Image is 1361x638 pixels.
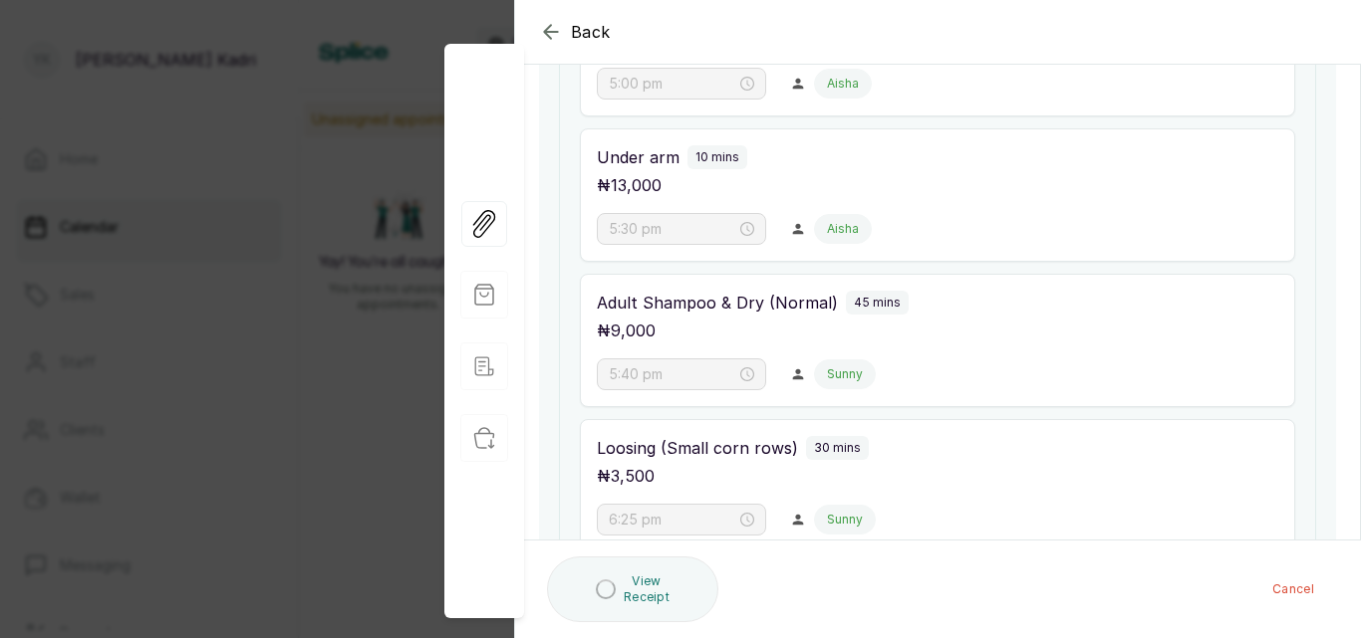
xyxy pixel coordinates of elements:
span: 9,000 [611,320,656,340]
p: 45 mins [854,295,901,311]
input: Select time [609,363,736,385]
button: Back [539,20,611,44]
input: Select time [609,509,736,531]
button: View Receipt [547,556,718,622]
p: Aisha [827,76,859,92]
p: 30 mins [814,440,861,456]
p: 10 mins [695,149,739,165]
span: Back [571,20,611,44]
p: ₦ [597,319,656,342]
p: Loosing (Small corn rows) [597,436,798,460]
p: Adult Shampoo & Dry (Normal) [597,291,838,315]
p: Sunny [827,366,863,382]
p: ₦ [597,173,662,197]
p: Under arm [597,145,680,169]
p: Sunny [827,512,863,528]
p: ₦ [597,464,655,488]
span: 13,000 [611,175,662,195]
button: Cancel [1256,571,1330,607]
input: Select time [609,218,736,240]
input: Select time [609,73,736,95]
span: 3,500 [611,466,655,486]
p: Aisha [827,221,859,237]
